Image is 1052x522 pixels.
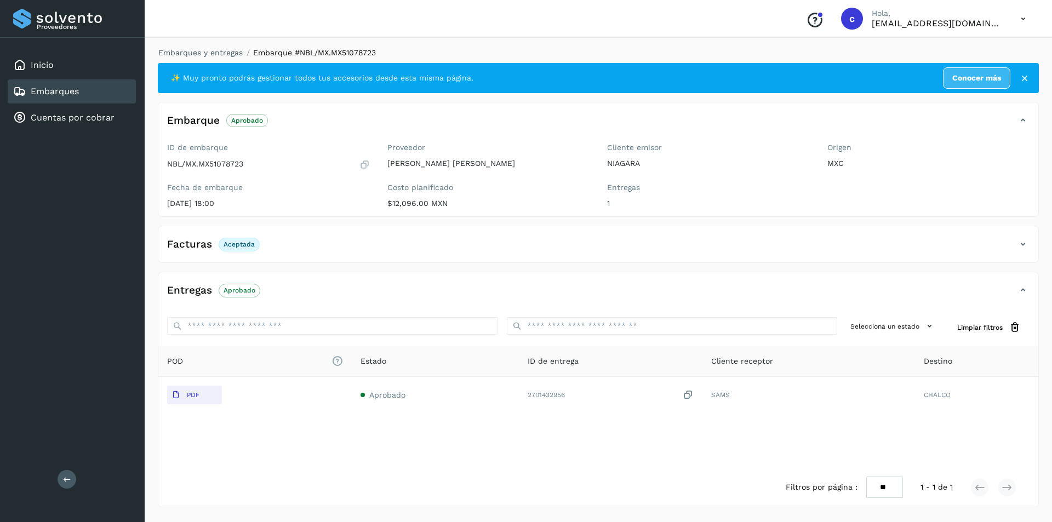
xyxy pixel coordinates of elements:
[921,481,953,493] span: 1 - 1 de 1
[167,386,222,404] button: PDF
[607,143,810,152] label: Cliente emisor
[702,377,915,413] td: SAMS
[167,143,370,152] label: ID de embarque
[167,284,212,297] h4: Entregas
[31,86,79,96] a: Embarques
[607,183,810,192] label: Entregas
[167,199,370,208] p: [DATE] 18:00
[158,235,1038,262] div: FacturasAceptada
[943,67,1010,89] a: Conocer más
[528,355,579,367] span: ID de entrega
[171,72,473,84] span: ✨ Muy pronto podrás gestionar todos tus accesorios desde esta misma página.
[167,159,243,169] p: NBL/MX.MX51078723
[948,317,1030,337] button: Limpiar filtros
[607,199,810,208] p: 1
[846,317,940,335] button: Selecciona un estado
[158,281,1038,308] div: EntregasAprobado
[387,143,590,152] label: Proveedor
[872,18,1003,28] p: carlosvazqueztgc@gmail.com
[31,60,54,70] a: Inicio
[711,355,773,367] span: Cliente receptor
[607,159,810,168] p: NIAGARA
[8,53,136,77] div: Inicio
[167,183,370,192] label: Fecha de embarque
[786,481,857,493] span: Filtros por página :
[187,391,199,399] p: PDF
[827,159,1030,168] p: MXC
[872,9,1003,18] p: Hola,
[924,355,952,367] span: Destino
[224,286,255,294] p: Aprobado
[387,183,590,192] label: Costo planificado
[167,238,212,251] h4: Facturas
[387,159,590,168] p: [PERSON_NAME] [PERSON_NAME]
[915,377,1038,413] td: CHALCO
[369,391,405,399] span: Aprobado
[253,48,376,57] span: Embarque #NBL/MX.MX51078723
[528,389,694,401] div: 2701432956
[158,48,243,57] a: Embarques y entregas
[8,79,136,104] div: Embarques
[8,106,136,130] div: Cuentas por cobrar
[167,114,220,127] h4: Embarque
[31,112,115,123] a: Cuentas por cobrar
[158,111,1038,139] div: EmbarqueAprobado
[387,199,590,208] p: $12,096.00 MXN
[224,240,255,248] p: Aceptada
[158,47,1039,59] nav: breadcrumb
[361,355,386,367] span: Estado
[167,355,343,367] span: POD
[37,23,131,31] p: Proveedores
[231,117,263,124] p: Aprobado
[957,323,1003,332] span: Limpiar filtros
[827,143,1030,152] label: Origen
